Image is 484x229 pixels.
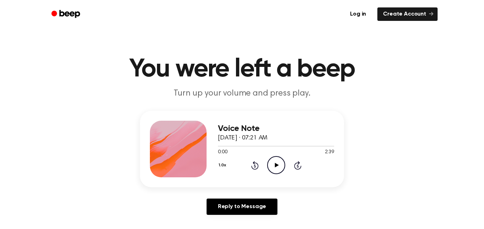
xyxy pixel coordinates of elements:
[46,7,86,21] a: Beep
[106,88,378,99] p: Turn up your volume and press play.
[207,199,277,215] a: Reply to Message
[377,7,438,21] a: Create Account
[61,57,423,82] h1: You were left a beep
[218,124,334,133] h3: Voice Note
[218,149,227,156] span: 0:00
[325,149,334,156] span: 2:39
[343,6,373,22] a: Log in
[218,159,229,171] button: 1.0x
[218,135,268,141] span: [DATE] · 07:21 AM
